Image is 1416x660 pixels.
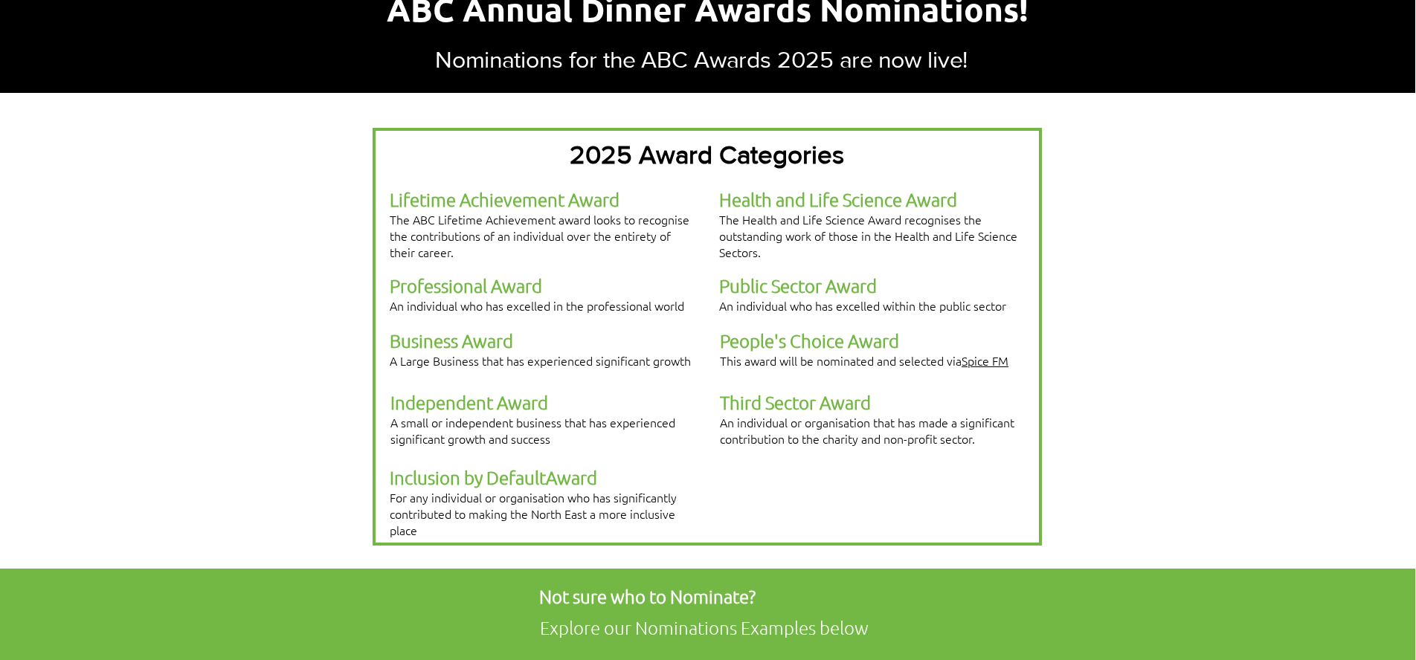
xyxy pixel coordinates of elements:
span: Professional Award [390,274,542,297]
span: Inclusion by D [390,466,499,488]
span: Health and Life Science Award [719,188,957,210]
span: The ABC Lifetime Achievement award looks to recognise the contributions of an individual over the... [390,211,689,260]
span: A small or independent business that has experienced significant growth and success [390,414,675,447]
span: Business Award [390,329,513,352]
span: An individual or organisation that has made a significant contribution to the charity and non-pro... [720,414,1014,447]
span: Public Sector Award [719,274,877,297]
span: This award will be nominated and selected via [720,352,1008,369]
span: Third Sector Award [720,391,871,413]
span: Award [546,466,597,488]
a: Spice FM [962,352,1008,369]
span: An individual who has excelled in the professional world [390,297,684,314]
span: Not sure who to Nominate? [539,585,756,607]
span: efault [499,466,546,488]
span: Explore our Nominations Examples below [540,616,869,638]
span: The Health and Life Science Award recognises the outstanding work of those in the Health and Life... [719,211,1017,260]
span: An individual who has excelled within the public sector [719,297,1006,314]
span: 2025 Award Categories [570,140,844,169]
span: Independent Award [390,391,548,413]
span: Lifetime Achievement Award [390,188,619,210]
span: Nominations for the ABC Awards 2025 are now live! [435,46,968,72]
span: A Large Business that has experienced significant growth [390,352,691,369]
span: For any individual or organisation who has significantly contributed to making the North East a m... [390,489,677,538]
span: People's Choice Award [720,329,899,352]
